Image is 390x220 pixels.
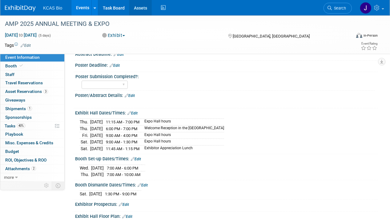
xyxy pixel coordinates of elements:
div: Event Rating [361,42,377,45]
td: Exhibitor Appreciation Lunch [141,145,224,152]
span: Giveaways [5,98,25,102]
span: [GEOGRAPHIC_DATA], [GEOGRAPHIC_DATA] [233,34,310,38]
div: Exhibit Hall Dates/Times: [75,108,378,116]
div: Exhibit Hall Floor Plan: [75,212,378,220]
td: [DATE] [90,139,103,146]
img: ExhibitDay [5,5,36,11]
div: Exhibitor Prospectus: [75,200,378,208]
a: Budget [0,147,64,156]
span: Misc. Expenses & Credits [5,140,53,145]
span: 9:00 AM - 4:00 PM [106,133,137,138]
td: Personalize Event Tab Strip [41,182,52,190]
a: Sponsorships [0,113,64,122]
a: Playbook [0,130,64,138]
a: Edit [119,202,129,207]
span: 2 [31,166,36,171]
td: Expo Hall hours [141,119,224,126]
span: 7:00 AM - 10:00 AM [107,172,140,177]
td: Fri. [80,132,90,139]
div: Poster Deadline: [75,61,378,69]
span: 1 [27,106,32,111]
span: 9:00 AM - 1:30 PM [106,140,137,144]
a: Misc. Expenses & Credits [0,139,64,147]
span: Search [332,6,346,10]
a: Edit [114,52,124,57]
td: Sat. [80,139,90,146]
td: [DATE] [90,145,103,152]
span: 11:45 AM - 1:15 PM [106,146,139,151]
a: Edit [110,63,120,68]
td: [DATE] [91,165,104,171]
div: Poster Submission Completed?: [75,72,375,80]
a: Giveaways [0,96,64,104]
span: Tasks [5,123,25,128]
td: [DATE] [90,125,103,132]
a: Shipments1 [0,105,64,113]
a: Edit [138,183,148,187]
span: 3 [43,89,48,94]
div: Booth Dismantle Dates/Times: [75,180,378,188]
span: KCAS Bio [43,6,62,10]
td: Wed. [80,165,91,171]
td: Sat. [80,145,90,152]
span: Sponsorships [5,115,32,120]
span: 7:00 AM - 6:00 PM [107,166,138,170]
td: Expo Hall hours [141,139,224,146]
span: Budget [5,149,19,154]
a: Tasks40% [0,122,64,130]
a: Edit [131,157,141,161]
a: Staff [0,70,64,79]
span: 11:15 AM - 7:00 PM [106,120,139,124]
span: Staff [5,72,14,77]
td: [DATE] [89,191,102,197]
td: Thu. [80,171,91,178]
a: Attachments2 [0,165,64,173]
span: Asset Reservations [5,89,48,94]
a: Edit [125,94,135,98]
td: [DATE] [90,119,103,126]
span: [DATE] [DATE] [5,32,37,38]
td: [DATE] [90,132,103,139]
td: Thu. [80,119,90,126]
td: Toggle Event Tabs [52,182,65,190]
a: ROI, Objectives & ROO [0,156,64,164]
a: Edit [21,43,31,48]
td: Welcome Reception in the [GEOGRAPHIC_DATA] [141,125,224,132]
span: more [4,175,14,180]
td: [DATE] [91,171,104,178]
span: Booth [5,63,24,68]
div: AMP 2025 ANNUAL MEETING & EXPO [3,18,346,30]
span: Event Information [5,55,40,60]
span: to [18,33,24,38]
button: Exhibit [100,32,127,39]
td: Expo Hall hours [141,132,224,139]
a: Booth [0,62,64,70]
span: Travel Reservations [5,80,43,85]
td: Tags [5,42,31,48]
span: Playbook [5,132,23,137]
span: Shipments [5,106,32,111]
span: (5 days) [38,34,51,38]
a: Travel Reservations [0,79,64,87]
span: ROI, Objectives & ROO [5,158,46,162]
a: Edit [127,111,138,115]
div: Event Format [323,32,378,41]
td: Sat. [80,191,89,197]
div: Poster/Abstract Details: [75,91,378,99]
a: Event Information [0,53,64,62]
a: Edit [122,214,132,219]
span: 40% [17,123,25,128]
span: 6:00 PM - 7:00 PM [106,126,137,131]
span: Attachments [5,166,36,171]
a: Asset Reservations3 [0,87,64,96]
div: Booth Set-up Dates/Times: [75,154,378,162]
i: Booth reservation complete [20,64,23,67]
span: 1:30 PM - 9:00 PM [105,192,136,196]
div: In-Person [363,33,378,38]
img: Format-Inperson.png [356,33,362,38]
img: Jocelyn King [360,2,372,14]
a: Search [324,3,352,14]
td: Thu. [80,125,90,132]
a: more [0,173,64,182]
